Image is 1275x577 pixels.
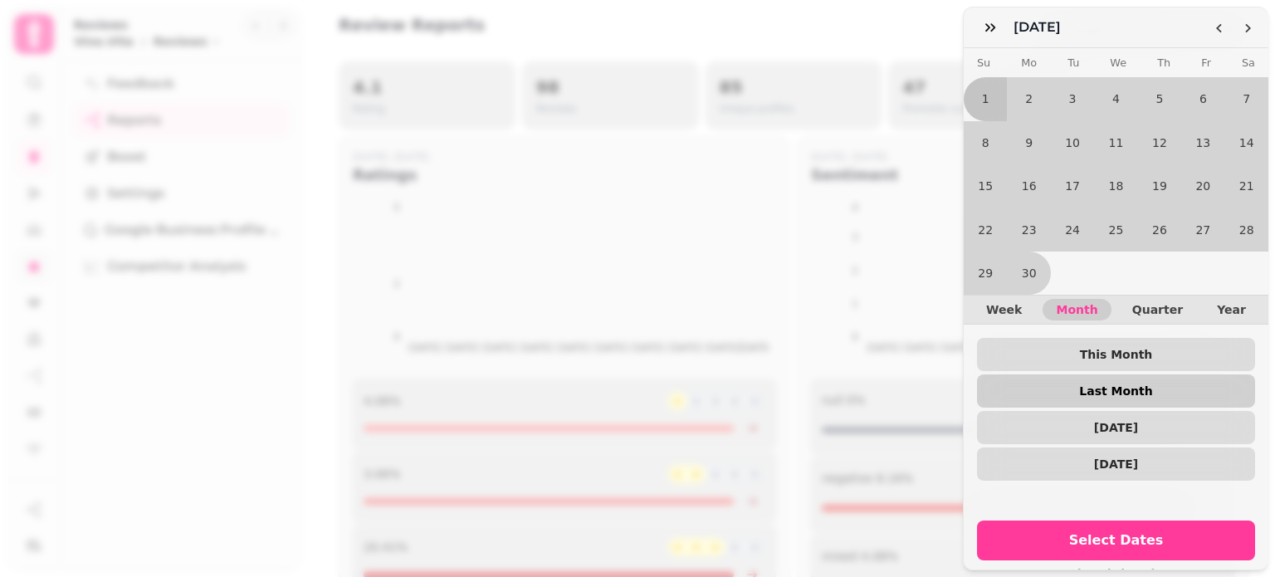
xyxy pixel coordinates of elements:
table: June 2025 [964,48,1268,295]
button: Thursday, June 5th, 2025, selected [1138,77,1181,120]
button: Saturday, June 14th, 2025, selected [1225,121,1268,164]
button: [DATE] [977,447,1255,481]
button: Sunday, June 29th, 2025, selected [964,252,1007,295]
th: Wednesday [1110,48,1126,77]
span: Quarter [1132,304,1183,315]
button: Go to the Next Month [1233,14,1262,42]
button: Thursday, June 26th, 2025, selected [1138,208,1181,252]
span: Week [986,304,1022,315]
button: Select Dates [977,521,1255,560]
button: Year [1204,299,1259,320]
button: Saturday, June 28th, 2025, selected [1225,208,1268,252]
h3: [DATE] [1014,17,1067,37]
button: Wednesday, June 11th, 2025, selected [1094,121,1137,164]
button: Monday, June 9th, 2025, selected [1007,121,1050,164]
button: Thursday, June 12th, 2025, selected [1138,121,1181,164]
button: Wednesday, June 4th, 2025, selected [1094,77,1137,120]
button: Monday, June 23rd, 2025, selected [1007,208,1050,252]
span: Last Month [990,385,1242,397]
button: Tuesday, June 3rd, 2025, selected [1051,77,1094,120]
button: Wednesday, June 25th, 2025, selected [1094,208,1137,252]
button: Wednesday, June 18th, 2025, selected [1094,164,1137,208]
th: Monday [1021,48,1037,77]
button: Monday, June 16th, 2025, selected [1007,164,1050,208]
button: Friday, June 13th, 2025, selected [1181,121,1224,164]
span: Month [1056,304,1097,315]
button: Monday, June 30th, 2025, selected [1007,252,1050,295]
button: Saturday, June 7th, 2025, selected [1225,77,1268,120]
span: [DATE] [990,422,1242,433]
button: Friday, June 6th, 2025, selected [1181,77,1224,120]
button: Tuesday, June 24th, 2025, selected [1051,208,1094,252]
span: [DATE] [990,458,1242,470]
button: Sunday, June 8th, 2025, selected [964,121,1007,164]
button: Sunday, June 22nd, 2025, selected [964,208,1007,252]
button: Go to the Previous Month [1205,14,1233,42]
th: Friday [1201,48,1211,77]
th: Thursday [1157,48,1170,77]
th: Saturday [1242,48,1255,77]
button: Quarter [1119,299,1196,320]
span: Year [1217,304,1246,315]
button: Last Month [977,374,1255,408]
th: Tuesday [1067,48,1079,77]
button: Tuesday, June 17th, 2025, selected [1051,164,1094,208]
button: Month [1043,299,1111,320]
button: Thursday, June 19th, 2025, selected [1138,164,1181,208]
span: This Month [990,349,1242,360]
button: Friday, June 20th, 2025, selected [1181,164,1224,208]
button: Monday, June 2nd, 2025, selected [1007,77,1050,120]
button: Saturday, June 21st, 2025, selected [1225,164,1268,208]
button: Week [973,299,1035,320]
button: This Month [977,338,1255,371]
span: Select Dates [997,534,1235,547]
button: [DATE] [977,411,1255,444]
button: Friday, June 27th, 2025, selected [1181,208,1224,252]
th: Sunday [977,48,990,77]
button: Sunday, June 1st, 2025, selected [964,77,1007,120]
button: Tuesday, June 10th, 2025, selected [1051,121,1094,164]
button: Sunday, June 15th, 2025, selected [964,164,1007,208]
